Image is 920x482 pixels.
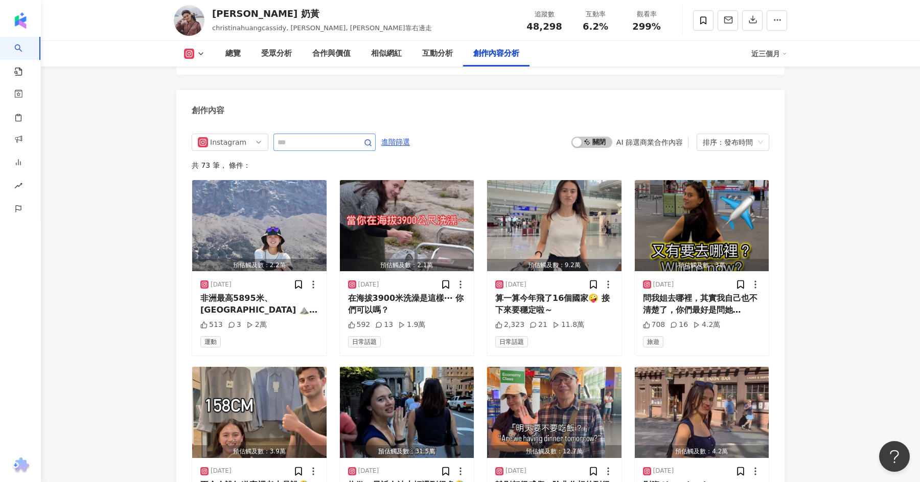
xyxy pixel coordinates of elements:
[192,367,327,458] img: post-image
[495,293,613,316] div: 算一算今年飛了16個國家🤪 接下來要穩定啦～
[200,336,221,347] span: 運動
[583,21,608,32] span: 6.2%
[653,280,674,289] div: [DATE]
[505,280,526,289] div: [DATE]
[211,467,232,475] div: [DATE]
[398,320,425,330] div: 1.9萬
[703,134,754,150] div: 排序：發布時間
[14,176,22,199] span: rise
[212,24,432,32] span: christinahuangcassidy, [PERSON_NAME], [PERSON_NAME]靠右邊走
[487,180,622,271] button: 預估觸及數：9.2萬
[381,134,410,150] span: 進階篩選
[487,259,622,272] div: 預估觸及數：9.2萬
[643,293,761,316] div: 問我姐去哪裡，其實我自己也不清楚了，你們最好是問她 @christinacasss , I [PERSON_NAME]’t know where she going anymore either...
[210,134,243,150] div: Instagram
[340,180,474,271] button: 預估觸及數：2.1萬
[358,467,379,475] div: [DATE]
[553,320,584,330] div: 11.8萬
[340,259,474,272] div: 預估觸及數：2.1萬
[348,336,381,347] span: 日常話題
[879,441,910,472] iframe: Help Scout Beacon - Open
[635,367,769,458] button: 預估觸及數：4.2萬
[246,320,267,330] div: 2萬
[228,320,241,330] div: 3
[525,9,564,19] div: 追蹤數
[192,180,327,271] button: 預估觸及數：2.2萬
[358,280,379,289] div: [DATE]
[192,259,327,272] div: 預估觸及數：2.2萬
[495,336,528,347] span: 日常話題
[174,5,204,36] img: KOL Avatar
[212,7,432,20] div: [PERSON_NAME] 奶黃
[340,367,474,458] button: 預估觸及數：31.5萬
[261,48,292,60] div: 受眾分析
[530,320,547,330] div: 21
[670,320,688,330] div: 16
[635,180,769,271] img: post-image
[632,21,661,32] span: 299%
[375,320,393,330] div: 13
[576,9,615,19] div: 互動率
[473,48,519,60] div: 創作內容分析
[192,180,327,271] img: post-image
[495,320,524,330] div: 2,323
[487,180,622,271] img: post-image
[348,320,371,330] div: 592
[635,259,769,272] div: 預估觸及數：3萬
[14,37,35,77] a: search
[422,48,453,60] div: 互動分析
[693,320,720,330] div: 4.2萬
[505,467,526,475] div: [DATE]
[192,105,224,116] div: 創作內容
[526,21,562,32] span: 48,298
[340,180,474,271] img: post-image
[340,445,474,458] div: 預估觸及數：31.5萬
[635,445,769,458] div: 預估觸及數：4.2萬
[348,293,466,316] div: 在海拔3900米洗澡是這樣⋯ 你們可以嗎？
[192,445,327,458] div: 預估觸及數：3.9萬
[340,367,474,458] img: post-image
[616,138,683,146] div: AI 篩選商業合作內容
[11,457,31,474] img: chrome extension
[192,161,769,169] div: 共 73 筆 ， 條件：
[200,320,223,330] div: 513
[211,280,232,289] div: [DATE]
[225,48,241,60] div: 總覽
[200,293,318,316] div: 非洲最高5895米、[GEOGRAPHIC_DATA] ⛰️ 5月底6月初的時候去挑戰了坦桑尼亞的吉利馬扎羅山、花了4個月終於把完整心血紀錄上傳到Youtube頻道上了！🥹 徒步8天、70公里、...
[627,9,666,19] div: 觀看率
[487,445,622,458] div: 預估觸及數：12.7萬
[635,367,769,458] img: post-image
[751,46,787,62] div: 近三個月
[643,320,665,330] div: 708
[643,336,663,347] span: 旅遊
[371,48,402,60] div: 相似網紅
[312,48,351,60] div: 合作與價值
[635,180,769,271] button: 預估觸及數：3萬
[192,367,327,458] button: 預估觸及數：3.9萬
[653,467,674,475] div: [DATE]
[487,367,622,458] button: 預估觸及數：12.7萬
[381,134,410,150] button: 進階篩選
[12,12,29,29] img: logo icon
[487,367,622,458] img: post-image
